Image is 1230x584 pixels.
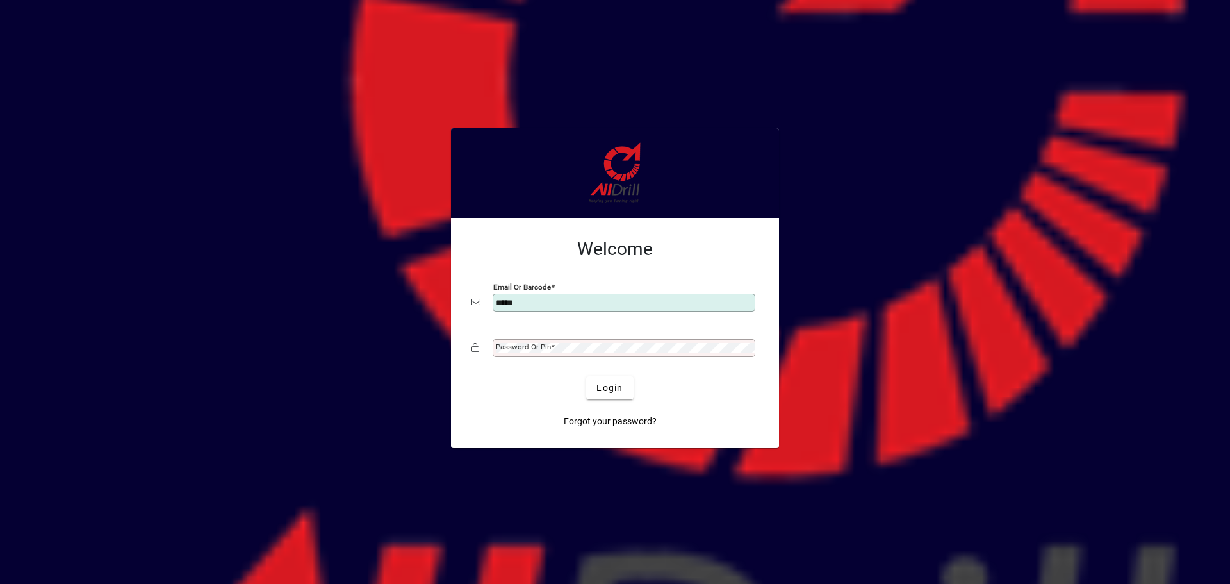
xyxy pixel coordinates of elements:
button: Login [586,376,633,399]
span: Login [596,381,623,395]
mat-label: Password or Pin [496,342,551,351]
mat-label: Email or Barcode [493,283,551,292]
h2: Welcome [471,238,758,260]
a: Forgot your password? [559,410,662,433]
span: Forgot your password? [564,415,657,428]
